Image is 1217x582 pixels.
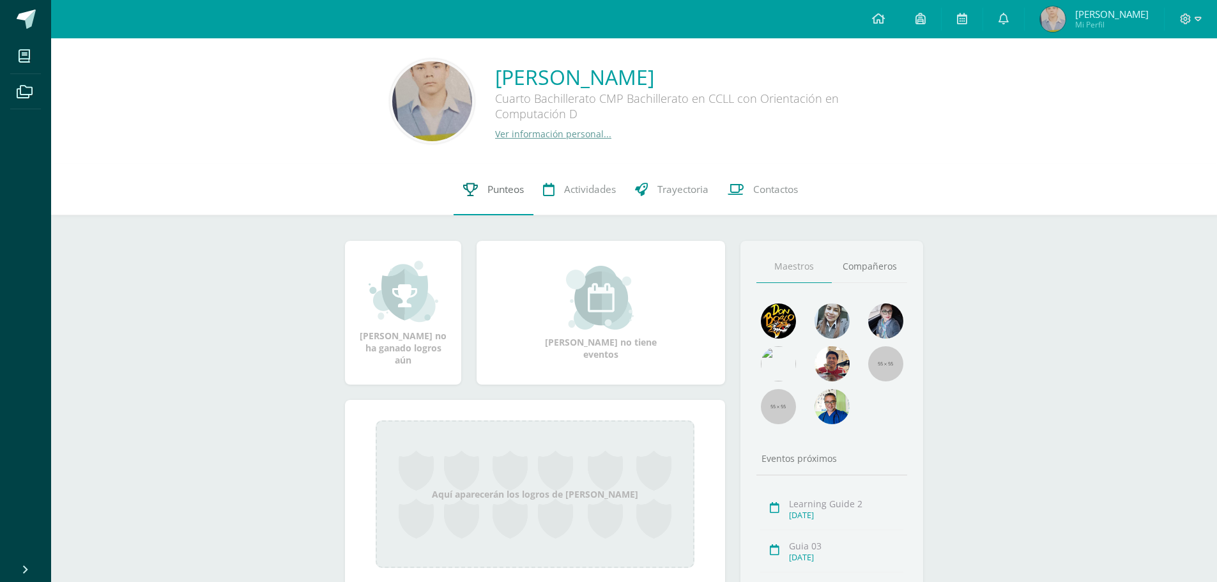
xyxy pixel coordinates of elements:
div: Eventos próximos [756,452,907,464]
div: Guia 03 [789,540,903,552]
span: Actividades [564,183,616,196]
img: 29fc2a48271e3f3676cb2cb292ff2552.png [761,303,796,339]
div: [DATE] [789,510,903,521]
div: Cuarto Bachillerato CMP Bachillerato en CCLL con Orientación en Computación D [495,91,878,128]
img: 5f7d2874a452d6d89789ab4e45285087.png [392,61,472,141]
img: achievement_small.png [369,259,438,323]
div: [DATE] [789,552,903,563]
span: Trayectoria [657,183,708,196]
img: 10741f48bcca31577cbcd80b61dad2f3.png [815,389,850,424]
div: Learning Guide 2 [789,498,903,510]
a: Contactos [718,164,808,215]
img: 1d4a315518ae38ed51674a83a05ab918.png [1040,6,1066,32]
a: Maestros [756,250,832,283]
span: [PERSON_NAME] [1075,8,1149,20]
a: [PERSON_NAME] [495,63,878,91]
img: c25c8a4a46aeab7e345bf0f34826bacf.png [761,346,796,381]
div: Aquí aparecerán los logros de [PERSON_NAME] [376,420,694,568]
img: b8baad08a0802a54ee139394226d2cf3.png [868,303,903,339]
a: Punteos [454,164,533,215]
div: [PERSON_NAME] no ha ganado logros aún [358,259,448,366]
span: Punteos [487,183,524,196]
a: Actividades [533,164,625,215]
img: event_small.png [566,266,636,330]
a: Compañeros [832,250,907,283]
span: Mi Perfil [1075,19,1149,30]
img: 55x55 [868,346,903,381]
a: Ver información personal... [495,128,611,140]
img: 55x55 [761,389,796,424]
div: [PERSON_NAME] no tiene eventos [537,266,665,360]
span: Contactos [753,183,798,196]
img: 11152eb22ca3048aebc25a5ecf6973a7.png [815,346,850,381]
img: 45bd7986b8947ad7e5894cbc9b781108.png [815,303,850,339]
a: Trayectoria [625,164,718,215]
